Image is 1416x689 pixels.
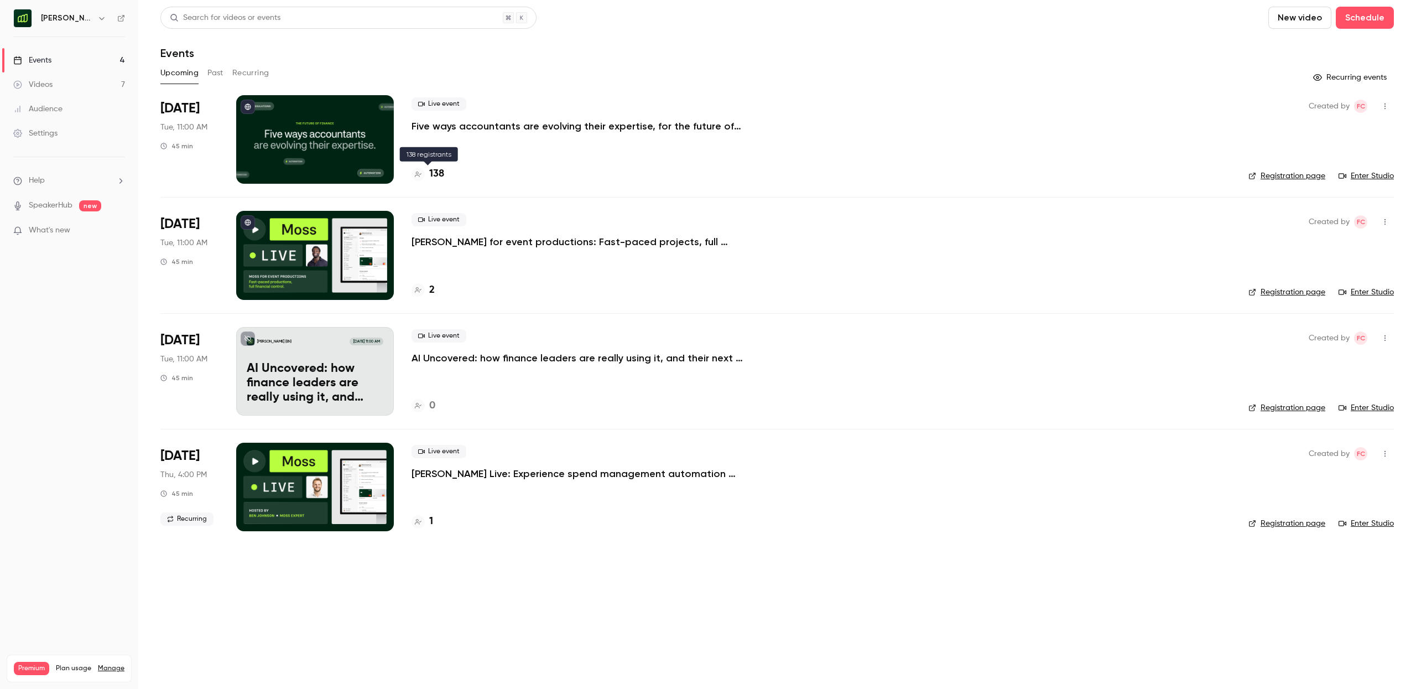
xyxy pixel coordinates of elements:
a: 0 [412,398,435,413]
span: [DATE] [160,215,200,233]
span: Live event [412,213,466,226]
div: Videos [13,79,53,90]
a: Enter Studio [1339,287,1394,298]
span: Felicity Cator [1354,331,1367,345]
button: Recurring [232,64,269,82]
h4: 2 [429,283,435,298]
a: 1 [412,514,433,529]
a: AI Uncovered: how finance leaders are really using it, and their next big bets [412,351,743,365]
span: [DATE] 11:00 AM [350,338,383,345]
span: FC [1357,447,1365,460]
div: Oct 14 Tue, 11:00 AM (Europe/Berlin) [160,95,218,184]
div: 45 min [160,489,193,498]
a: Enter Studio [1339,518,1394,529]
button: Upcoming [160,64,199,82]
li: help-dropdown-opener [13,175,125,187]
div: 45 min [160,257,193,266]
span: Tue, 11:00 AM [160,354,207,365]
a: Registration page [1248,170,1325,182]
a: 2 [412,283,435,298]
a: [PERSON_NAME] Live: Experience spend management automation with [PERSON_NAME] [412,467,743,480]
a: Manage [98,664,124,673]
span: Created by [1309,215,1350,229]
h4: 0 [429,398,435,413]
button: New video [1268,7,1331,29]
a: Registration page [1248,518,1325,529]
div: Nov 4 Tue, 11:00 AM (Europe/Berlin) [160,327,218,416]
span: Premium [14,662,49,675]
p: [PERSON_NAME] (EN) [257,339,291,344]
div: Audience [13,103,63,115]
span: FC [1357,331,1365,345]
a: SpeakerHub [29,200,72,211]
span: Recurring [160,512,214,526]
span: What's new [29,225,70,236]
a: Registration page [1248,287,1325,298]
div: Oct 28 Tue, 11:00 AM (Europe/Berlin) [160,211,218,299]
div: Events [13,55,51,66]
span: new [79,200,101,211]
span: Help [29,175,45,187]
span: FC [1357,215,1365,229]
span: Felicity Cator [1354,215,1367,229]
span: Live event [412,445,466,458]
button: Recurring events [1308,69,1394,86]
a: Enter Studio [1339,170,1394,182]
div: Search for videos or events [170,12,280,24]
span: [DATE] [160,331,200,349]
span: Tue, 11:00 AM [160,237,207,248]
span: Created by [1309,447,1350,460]
span: Created by [1309,100,1350,113]
a: Five ways accountants are evolving their expertise, for the future of finance [412,120,743,133]
h6: [PERSON_NAME] (EN) [41,13,93,24]
span: Thu, 4:00 PM [160,469,207,480]
span: Tue, 11:00 AM [160,122,207,133]
span: [DATE] [160,100,200,117]
p: AI Uncovered: how finance leaders are really using it, and their next big bets [247,362,383,405]
div: 45 min [160,374,193,382]
button: Past [207,64,223,82]
h1: Events [160,46,194,60]
a: 138 [412,167,444,182]
h4: 1 [429,514,433,529]
a: Registration page [1248,402,1325,413]
span: Felicity Cator [1354,100,1367,113]
button: Schedule [1336,7,1394,29]
a: Enter Studio [1339,402,1394,413]
img: Moss (EN) [14,9,32,27]
a: [PERSON_NAME] for event productions: Fast-paced projects, full financial control [412,235,743,248]
a: AI Uncovered: how finance leaders are really using it, and their next big bets[PERSON_NAME] (EN)[... [236,327,394,416]
span: Created by [1309,331,1350,345]
div: Settings [13,128,58,139]
span: Felicity Cator [1354,447,1367,460]
div: Nov 6 Thu, 3:00 PM (Europe/London) [160,443,218,531]
div: 45 min [160,142,193,151]
span: Plan usage [56,664,91,673]
span: [DATE] [160,447,200,465]
span: Live event [412,329,466,343]
iframe: Noticeable Trigger [112,226,125,236]
span: Live event [412,97,466,111]
h4: 138 [429,167,444,182]
span: FC [1357,100,1365,113]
